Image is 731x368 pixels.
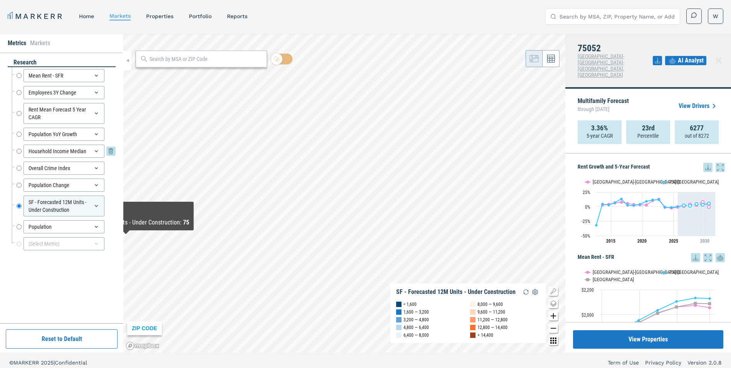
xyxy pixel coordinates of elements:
[607,204,610,207] path: Friday, 29 Aug, 17:00, 2.55. 75052.
[24,69,104,82] div: Mean Rent - SFR
[578,163,725,172] h5: Rent Growth and 5-Year Forecast
[608,359,639,366] a: Term of Use
[661,179,681,185] button: Show 75052
[682,204,686,207] path: Saturday, 29 Aug, 17:00, 2.04. 75052.
[632,204,635,207] path: Wednesday, 29 Aug, 17:00, 1.75. 75052.
[24,128,104,141] div: Population YoY Growth
[13,360,41,366] span: MARKERR
[189,13,212,19] a: Portfolio
[477,324,507,331] div: 12,800 — 14,400
[695,203,698,206] path: Tuesday, 29 Aug, 17:00, 4.49. 75052.
[403,316,429,324] div: 3,200 — 4,800
[639,203,642,206] path: Thursday, 29 Aug, 17:00, 4.12. 75052.
[591,124,608,132] strong: 3.36%
[581,219,590,224] text: -25%
[549,299,558,308] button: Change style map button
[637,132,659,140] p: Percentile
[8,11,64,22] a: MARKERR
[669,238,678,244] tspan: 2025
[675,306,678,309] path: Thursday, 14 Dec, 16:00, 2,061.21. USA.
[606,238,615,244] tspan: 2015
[150,55,263,63] input: Search by MSA or ZIP Code
[642,124,655,132] strong: 23rd
[578,53,624,78] span: [GEOGRAPHIC_DATA]-[GEOGRAPHIC_DATA]-[GEOGRAPHIC_DATA], [GEOGRAPHIC_DATA]
[127,321,162,335] div: ZIP CODE
[403,308,429,316] div: 1,600 — 3,200
[403,324,429,331] div: 4,800 — 6,400
[701,203,704,206] path: Wednesday, 29 Aug, 17:00, 3.33. 75052.
[24,145,104,158] div: Household Income Median
[578,253,725,262] h5: Mean Rent - SFR
[578,172,725,249] div: Rent Growth and 5-Year Forecast. Highcharts interactive chart.
[560,9,675,24] input: Search by MSA, ZIP, Property Name, or Address
[656,312,659,315] path: Wednesday, 14 Dec, 16:00, 2,009.91. USA.
[477,316,507,324] div: 11,200 — 12,800
[707,202,711,205] path: Thursday, 29 Aug, 17:00, 5.45. 75052.
[679,101,719,111] a: View Drivers
[581,312,594,318] text: $2,000
[675,300,678,303] path: Thursday, 14 Dec, 16:00, 2,105.08. 75052.
[578,262,725,359] div: Mean Rent - SFR. Highcharts interactive chart.
[549,336,558,345] button: Other options map button
[55,360,87,366] span: Confidential
[8,39,26,48] li: Metrics
[41,360,55,366] span: 2025 |
[620,198,623,201] path: Monday, 29 Aug, 17:00, 13.19. 75052.
[24,103,104,124] div: Rent Mean Forecast 5 Year CAGR
[664,206,667,209] path: Tuesday, 29 Aug, 17:00, -1.36. 75052.
[708,306,711,309] path: Sunday, 14 Sep, 17:00, 2,055.11. Dallas-Fort Worth-Arlington, TX.
[79,13,94,19] a: home
[477,331,493,339] div: > 14,400
[689,204,692,207] path: Sunday, 29 Aug, 17:00, 1.56. 75052.
[30,39,50,48] li: Markets
[665,56,706,65] button: AI Analyst
[62,205,189,227] div: Map Tooltip Content
[581,287,594,293] text: $2,200
[578,104,629,114] span: through [DATE]
[713,12,718,20] span: W
[9,360,13,366] span: ©
[694,302,697,305] path: Saturday, 14 Dec, 16:00, 2,090.21. USA.
[396,288,516,296] div: SF - Forecasted 12M Units - Under Construction
[637,321,640,324] path: Tuesday, 14 Dec, 16:00, 1,935.88. USA.
[109,13,131,19] a: markets
[24,220,104,233] div: Population
[682,202,711,207] g: 75052, line 4 of 4 with 5 data points.
[62,212,189,218] div: As of : [DATE]
[549,287,558,296] button: Show/Hide Legend Map Button
[578,262,719,359] svg: Interactive chart
[585,179,653,185] button: Show Dallas-Fort Worth-Arlington, TX
[573,330,723,349] button: View Properties
[123,34,565,353] canvas: Map
[183,219,189,226] b: 75
[595,224,598,227] path: Wednesday, 29 Aug, 17:00, -32.07. 75052.
[531,287,540,297] img: Settings
[24,162,104,175] div: Overall Crime Index
[700,238,709,244] tspan: 2030
[521,287,531,297] img: Reload Legend
[578,98,629,114] p: Multifamily Forecast
[24,196,104,216] div: SF - Forecasted 12M Units - Under Construction
[126,341,160,350] a: Mapbox logo
[146,13,173,19] a: properties
[657,198,660,201] path: Monday, 29 Aug, 17:00, 11.83. 75052.
[685,132,709,140] p: out of 8272
[581,233,590,239] text: -50%
[8,58,116,67] div: research
[601,203,604,206] path: Thursday, 29 Aug, 17:00, 4.52. 75052.
[549,311,558,321] button: Zoom in map button
[593,277,634,282] text: [GEOGRAPHIC_DATA]
[477,308,505,316] div: 9,600 — 11,200
[613,201,617,204] path: Saturday, 29 Aug, 17:00, 6.94. 75052.
[645,200,648,203] path: Saturday, 29 Aug, 17:00, 9.08. 75052.
[694,296,697,299] path: Saturday, 14 Dec, 16:00, 2,133.58. 75052.
[651,198,654,201] path: Sunday, 29 Aug, 17:00, 11.6. 75052.
[585,204,590,210] text: 0%
[707,205,711,208] path: Thursday, 29 Aug, 17:00, -0.61. Dallas-Fort Worth-Arlington, TX.
[708,302,711,305] path: Sunday, 14 Sep, 17:00, 2,087.47. USA.
[670,206,673,209] path: Thursday, 29 Aug, 17:00, -1.34. 75052.
[708,297,711,300] path: Sunday, 14 Sep, 17:00, 2,128.69. 75052.
[637,238,647,244] tspan: 2020
[645,359,681,366] a: Privacy Policy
